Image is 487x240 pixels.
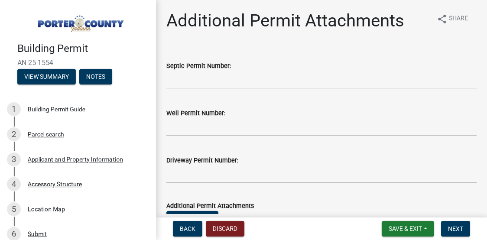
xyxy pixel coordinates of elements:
label: Septic Permit Number: [166,63,231,69]
div: 5 [7,202,21,216]
span: Next [448,225,463,232]
div: Submit [28,231,47,237]
wm-modal-confirm: Notes [79,74,112,81]
button: Back [173,221,202,237]
div: 1 [7,102,21,116]
div: Location Map [28,206,65,212]
label: Additional Permit Attachments [166,203,254,209]
h1: Additional Permit Attachments [166,10,404,31]
button: Save & Exit [382,221,434,237]
div: 3 [7,152,21,166]
div: 2 [7,127,21,141]
div: Parcel search [28,131,64,137]
button: Notes [79,69,112,84]
button: Select files [166,211,218,227]
button: View Summary [17,69,76,84]
div: Building Permit Guide [28,106,85,112]
div: 4 [7,177,21,191]
wm-modal-confirm: Summary [17,74,76,81]
span: AN-25-1554 [17,58,139,67]
button: Next [441,221,470,237]
button: shareShare [430,10,475,27]
span: Share [449,14,468,24]
label: Well Permit Number: [166,110,225,117]
label: Driveway Permit Number: [166,158,238,164]
i: share [437,14,447,24]
span: Save & Exit [389,225,422,232]
div: Applicant and Property Information [28,156,123,162]
div: Accessory Structure [28,181,82,187]
h4: Building Permit [17,42,149,55]
span: Back [180,225,195,232]
button: Discard [206,221,244,237]
img: Porter County, Indiana [17,9,142,33]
